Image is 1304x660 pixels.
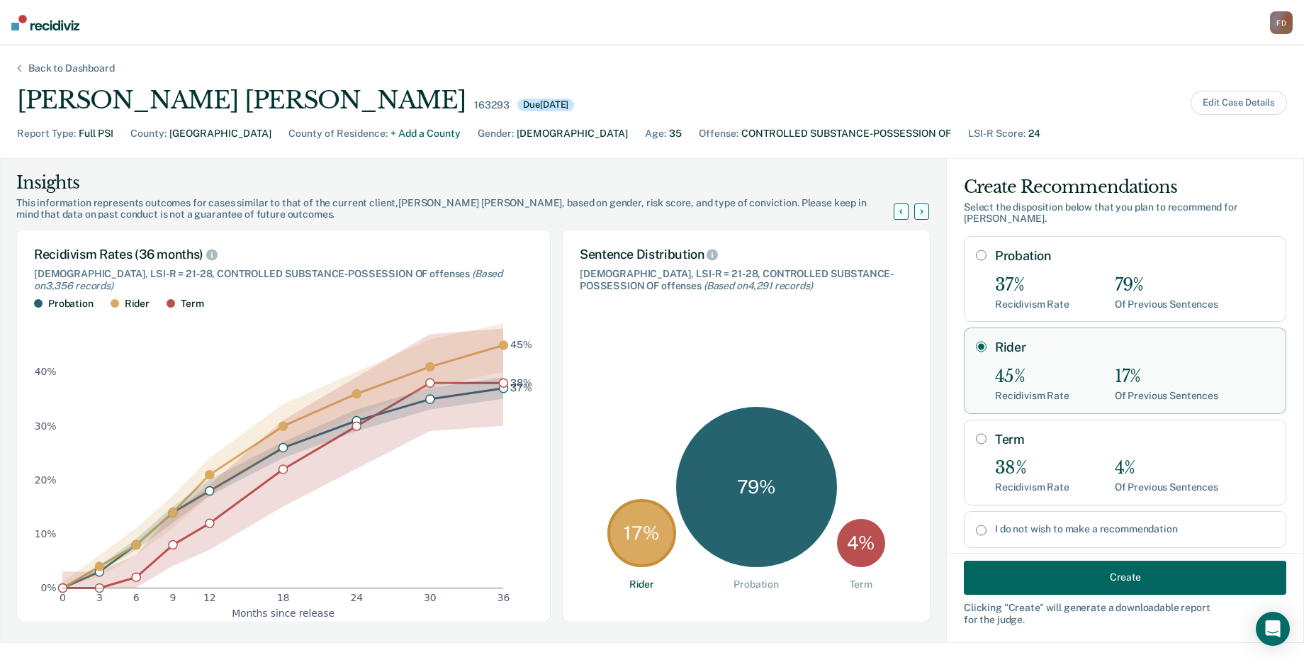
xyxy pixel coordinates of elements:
[964,560,1286,594] button: Create
[1115,481,1218,493] div: Of Previous Sentences
[35,367,57,593] g: y-axis tick label
[478,126,514,141] div: Gender :
[48,298,94,310] div: Probation
[16,197,911,221] div: This information represents outcomes for cases similar to that of the current client, [PERSON_NAM...
[1115,390,1218,402] div: Of Previous Sentences
[390,126,461,141] div: + Add a County
[676,407,837,568] div: 79 %
[995,390,1069,402] div: Recidivism Rate
[968,126,1025,141] div: LSI-R Score :
[277,593,290,604] text: 18
[17,86,466,115] div: [PERSON_NAME] [PERSON_NAME]
[16,172,911,194] div: Insights
[62,323,503,588] g: area
[170,593,176,604] text: 9
[837,519,885,567] div: 4 %
[474,99,509,111] div: 163293
[964,601,1286,625] div: Clicking " Create " will generate a downloadable report for the judge.
[130,126,167,141] div: County :
[995,458,1069,479] div: 38%
[60,593,66,604] text: 0
[850,578,872,591] div: Term
[645,126,666,141] div: Age :
[995,481,1069,493] div: Recidivism Rate
[995,275,1069,296] div: 37%
[96,593,103,604] text: 3
[607,499,676,568] div: 17 %
[1191,91,1287,115] button: Edit Case Details
[125,298,150,310] div: Rider
[964,176,1286,198] div: Create Recommendations
[17,126,76,141] div: Report Type :
[510,340,532,394] g: text
[169,126,271,141] div: [GEOGRAPHIC_DATA]
[995,523,1274,535] label: I do not wish to make a recommendation
[699,126,738,141] div: Offense :
[133,593,140,604] text: 6
[35,528,57,539] text: 10%
[60,593,510,604] g: x-axis tick label
[995,367,1069,387] div: 45%
[517,99,574,111] div: Due [DATE]
[35,474,57,486] text: 20%
[79,126,113,141] div: Full PSI
[629,578,654,591] div: Rider
[510,383,532,394] text: 37%
[1270,11,1293,34] div: F D
[1115,367,1218,387] div: 17%
[733,578,779,591] div: Probation
[11,62,132,74] div: Back to Dashboard
[510,340,532,351] text: 45%
[1270,11,1293,34] button: FD
[41,582,57,593] text: 0%
[510,377,532,388] text: 38%
[232,608,335,619] text: Months since release
[498,593,510,604] text: 36
[669,126,682,141] div: 35
[350,593,363,604] text: 24
[580,268,913,292] div: [DEMOGRAPHIC_DATA], LSI-R = 21-28, CONTROLLED SUBSTANCE-POSSESSION OF offenses
[34,268,533,292] div: [DEMOGRAPHIC_DATA], LSI-R = 21-28, CONTROLLED SUBSTANCE-POSSESSION OF offenses
[995,340,1274,355] label: Rider
[1115,275,1218,296] div: 79%
[995,432,1274,447] label: Term
[35,367,57,378] text: 40%
[288,126,388,141] div: County of Residence :
[1115,458,1218,479] div: 4%
[580,247,913,262] div: Sentence Distribution
[995,248,1274,264] label: Probation
[35,420,57,432] text: 30%
[11,15,79,30] img: Recidiviz
[704,280,813,291] span: (Based on 4,291 records )
[741,126,951,141] div: CONTROLLED SUBSTANCE-POSSESSION OF
[59,341,508,593] g: dot
[34,247,533,262] div: Recidivism Rates (36 months)
[964,201,1286,225] div: Select the disposition below that you plan to recommend for [PERSON_NAME] .
[34,268,502,291] span: (Based on 3,356 records )
[181,298,203,310] div: Term
[1028,126,1040,141] div: 24
[995,298,1069,311] div: Recidivism Rate
[232,608,335,619] g: x-axis label
[517,126,628,141] div: [DEMOGRAPHIC_DATA]
[1256,612,1290,646] div: Open Intercom Messenger
[424,593,437,604] text: 30
[1115,298,1218,311] div: Of Previous Sentences
[203,593,216,604] text: 12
